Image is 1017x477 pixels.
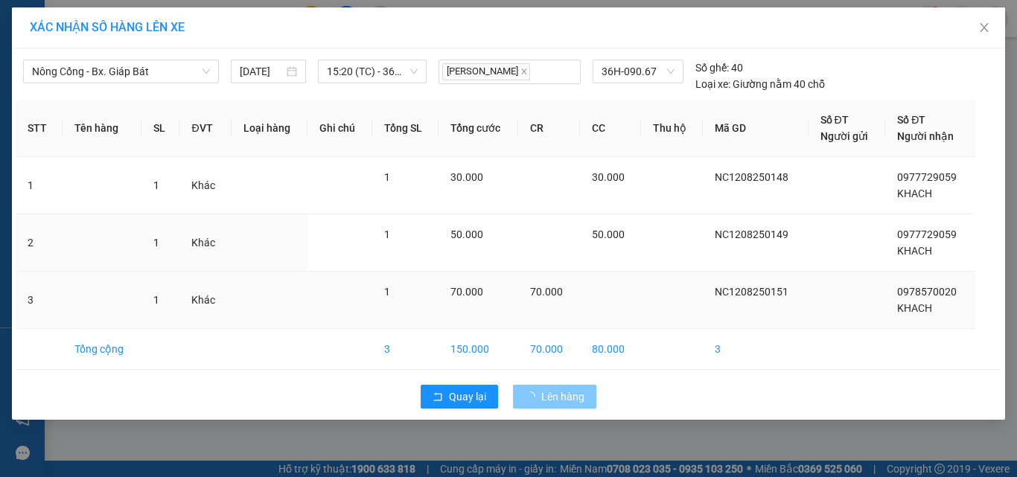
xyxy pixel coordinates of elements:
span: close [978,22,990,33]
th: Loại hàng [232,100,308,157]
span: 0977729059 [897,171,957,183]
strong: PHIẾU BIÊN NHẬN [37,82,118,114]
span: 0978570020 [897,286,957,298]
span: 70.000 [530,286,563,298]
td: Khác [179,157,231,214]
td: Khác [179,272,231,329]
th: CC [580,100,641,157]
span: 1 [153,294,159,306]
span: SĐT XE [52,63,101,79]
span: KHACH [897,302,932,314]
span: 30.000 [450,171,483,183]
th: SL [141,100,180,157]
span: Số ĐT [820,114,849,126]
span: 1 [153,237,159,249]
div: 40 [695,60,743,76]
span: Số ĐT [897,114,925,126]
td: 80.000 [580,329,641,370]
th: Tổng cước [439,100,518,157]
td: 70.000 [518,329,579,370]
span: NC1208250148 [715,171,788,183]
span: Loại xe: [695,76,730,92]
span: 0977729059 [897,228,957,240]
span: KHACH [897,245,932,257]
th: STT [16,100,63,157]
td: 150.000 [439,329,518,370]
button: Lên hàng [513,385,596,409]
td: 3 [703,329,809,370]
td: 1 [16,157,63,214]
span: NC1208250151 [715,286,788,298]
th: Ghi chú [307,100,372,157]
span: Số ghế: [695,60,729,76]
span: close [520,68,528,75]
span: [PERSON_NAME] [442,63,530,80]
div: Giường nằm 40 chỗ [695,76,825,92]
td: 3 [372,329,439,370]
input: 12/08/2025 [240,63,283,80]
strong: CHUYỂN PHÁT NHANH ĐÔNG LÝ [31,12,125,60]
span: Lên hàng [541,388,584,405]
span: rollback [433,391,443,403]
span: Quay lại [449,388,486,405]
span: Người gửi [820,130,868,142]
th: Thu hộ [641,100,703,157]
span: 1 [384,171,390,183]
span: 1 [153,179,159,191]
span: 1 [384,228,390,240]
span: 50.000 [592,228,625,240]
span: 1 [384,286,390,298]
img: logo [7,43,30,95]
td: Khác [179,214,231,272]
th: Tổng SL [372,100,439,157]
span: Nông Cống - Bx. Giáp Bát [32,60,210,83]
span: 30.000 [592,171,625,183]
span: NC1208250151 [127,60,216,76]
span: KHACH [897,188,932,199]
span: 50.000 [450,228,483,240]
span: 15:20 (TC) - 36H-090.67 [327,60,418,83]
th: Tên hàng [63,100,141,157]
span: 36H-090.67 [602,60,675,83]
td: 2 [16,214,63,272]
td: 3 [16,272,63,329]
th: Mã GD [703,100,809,157]
span: XÁC NHẬN SỐ HÀNG LÊN XE [30,20,185,34]
td: Tổng cộng [63,329,141,370]
button: Close [963,7,1005,49]
span: 70.000 [450,286,483,298]
span: Người nhận [897,130,954,142]
span: NC1208250149 [715,228,788,240]
span: loading [525,391,541,402]
th: CR [518,100,579,157]
button: rollbackQuay lại [421,385,498,409]
th: ĐVT [179,100,231,157]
